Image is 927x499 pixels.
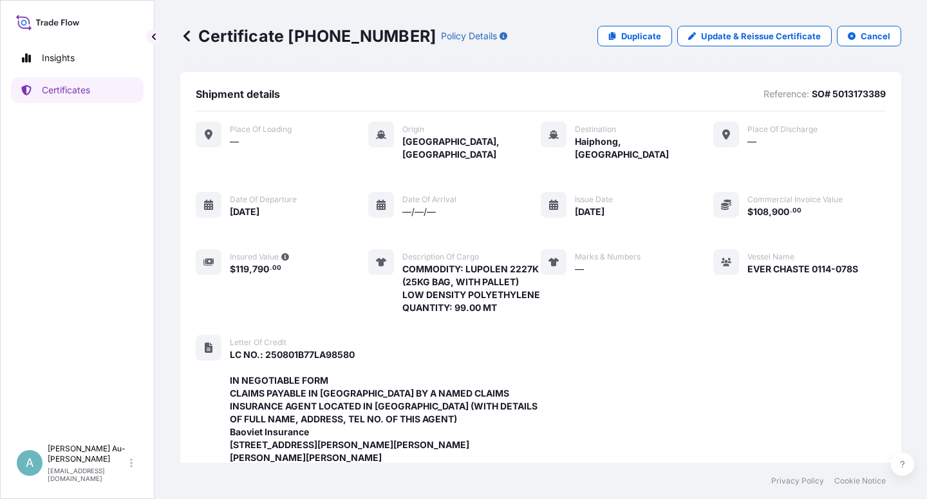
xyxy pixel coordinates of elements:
[230,252,279,262] span: Insured Value
[48,444,127,464] p: [PERSON_NAME] Au-[PERSON_NAME]
[402,194,456,205] span: Date of arrival
[812,88,886,100] p: SO# 5013173389
[180,26,436,46] p: Certificate [PHONE_NUMBER]
[677,26,832,46] a: Update & Reissue Certificate
[11,45,144,71] a: Insights
[747,124,818,135] span: Place of discharge
[753,207,769,216] span: 108
[597,26,672,46] a: Duplicate
[747,252,794,262] span: Vessel Name
[230,337,286,348] span: Letter of Credit
[769,207,772,216] span: ,
[837,26,901,46] button: Cancel
[402,252,479,262] span: Description of cargo
[48,467,127,482] p: [EMAIL_ADDRESS][DOMAIN_NAME]
[701,30,821,42] p: Update & Reissue Certificate
[230,124,292,135] span: Place of Loading
[402,263,540,314] span: COMMODITY: LUPOLEN 2227K (25KG BAG, WITH PALLET) LOW DENSITY POLYETHYLENE QUANTITY: 99.00 MT
[575,263,584,276] span: —
[792,209,801,213] span: 00
[196,88,280,100] span: Shipment details
[230,194,297,205] span: Date of departure
[26,457,33,469] span: A
[230,205,259,218] span: [DATE]
[402,135,541,161] span: [GEOGRAPHIC_DATA], [GEOGRAPHIC_DATA]
[575,124,616,135] span: Destination
[402,124,424,135] span: Origin
[270,266,272,270] span: .
[763,88,809,100] p: Reference:
[747,135,756,148] span: —
[575,252,641,262] span: Marks & Numbers
[575,205,604,218] span: [DATE]
[252,265,269,274] span: 790
[861,30,890,42] p: Cancel
[834,476,886,486] a: Cookie Notice
[771,476,824,486] a: Privacy Policy
[11,77,144,103] a: Certificates
[42,52,75,64] p: Insights
[575,194,613,205] span: Issue Date
[747,263,858,276] span: EVER CHASTE 0114-078S
[747,194,843,205] span: Commercial Invoice Value
[575,135,713,161] span: Haiphong, [GEOGRAPHIC_DATA]
[249,265,252,274] span: ,
[42,84,90,97] p: Certificates
[621,30,661,42] p: Duplicate
[272,266,281,270] span: 00
[772,207,789,216] span: 900
[747,207,753,216] span: $
[236,265,249,274] span: 119
[230,135,239,148] span: —
[790,209,792,213] span: .
[441,30,497,42] p: Policy Details
[230,265,236,274] span: $
[402,205,436,218] span: —/—/—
